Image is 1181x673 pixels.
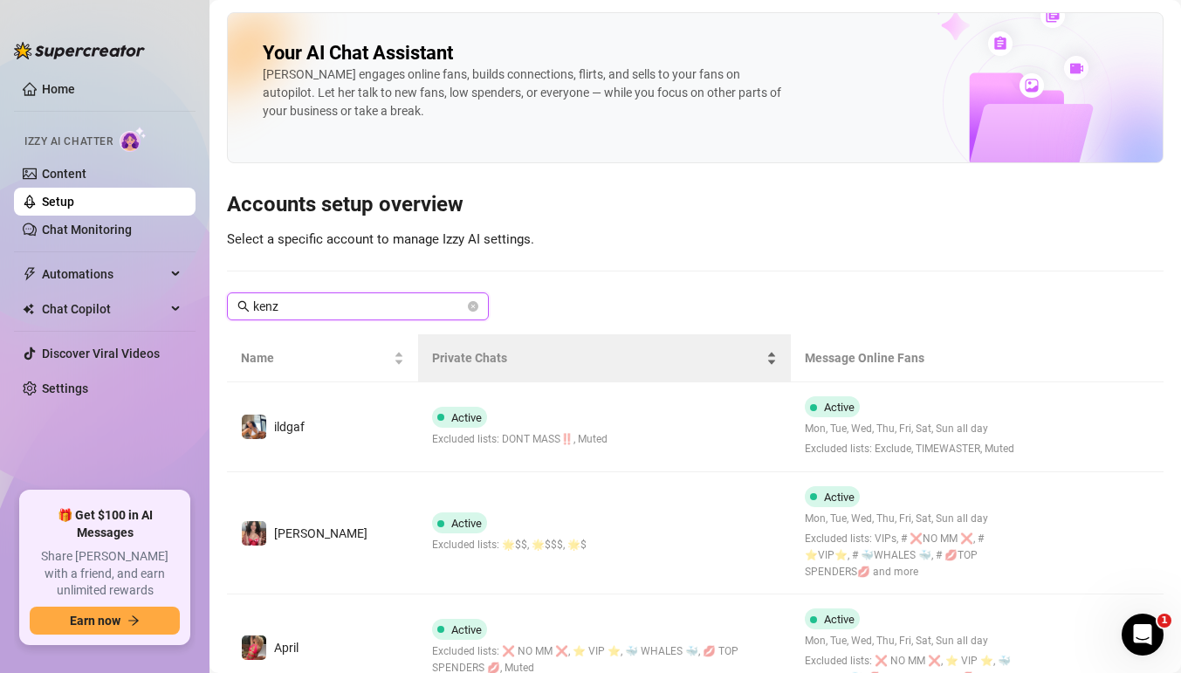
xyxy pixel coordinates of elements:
[274,420,305,434] span: ildgaf
[824,491,855,504] span: Active
[227,191,1164,219] h3: Accounts setup overview
[227,334,418,382] th: Name
[263,65,786,120] div: [PERSON_NAME] engages online fans, builds connections, flirts, and sells to your fans on autopilo...
[1157,614,1171,628] span: 1
[23,303,34,315] img: Chat Copilot
[1122,614,1164,656] iframe: Intercom live chat
[42,167,86,181] a: Content
[451,517,482,530] span: Active
[42,381,88,395] a: Settings
[23,267,37,281] span: thunderbolt
[418,334,791,382] th: Private Chats
[30,548,180,600] span: Share [PERSON_NAME] with a friend, and earn unlimited rewards
[805,531,1026,580] span: Excluded lists: VIPs, # ❌NO MM ❌, # ⭐️VIP⭐️, # 🐳WHALES 🐳, # 💋TOP SPENDERS💋 and more
[432,348,763,367] span: Private Chats
[824,613,855,626] span: Active
[42,347,160,361] a: Discover Viral Videos
[451,623,482,636] span: Active
[274,641,299,655] span: April
[805,511,1026,527] span: Mon, Tue, Wed, Thu, Fri, Sat, Sun all day
[227,231,534,247] span: Select a specific account to manage Izzy AI settings.
[42,82,75,96] a: Home
[805,441,1014,457] span: Excluded lists: Exclude, TIMEWASTER, Muted
[805,633,1026,649] span: Mon, Tue, Wed, Thu, Fri, Sat, Sun all day
[237,300,250,312] span: search
[432,431,608,448] span: Excluded lists: DONT MASS‼️, Muted
[24,134,113,150] span: Izzy AI Chatter
[242,415,266,439] img: ildgaf
[824,401,855,414] span: Active
[451,411,482,424] span: Active
[42,195,74,209] a: Setup
[241,348,390,367] span: Name
[274,526,367,540] span: [PERSON_NAME]
[42,295,166,323] span: Chat Copilot
[127,615,140,627] span: arrow-right
[42,260,166,288] span: Automations
[70,614,120,628] span: Earn now
[242,635,266,660] img: April
[263,41,453,65] h2: Your AI Chat Assistant
[253,297,464,316] input: Search account
[120,127,147,152] img: AI Chatter
[30,607,180,635] button: Earn nowarrow-right
[242,521,266,546] img: Aaliyah
[805,421,1014,437] span: Mon, Tue, Wed, Thu, Fri, Sat, Sun all day
[14,42,145,59] img: logo-BBDzfeDw.svg
[42,223,132,237] a: Chat Monitoring
[468,301,478,312] button: close-circle
[791,334,1040,382] th: Message Online Fans
[30,507,180,541] span: 🎁 Get $100 in AI Messages
[432,537,587,553] span: Excluded lists: 🌟️$$, 🌟️$$$, 🌟️$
